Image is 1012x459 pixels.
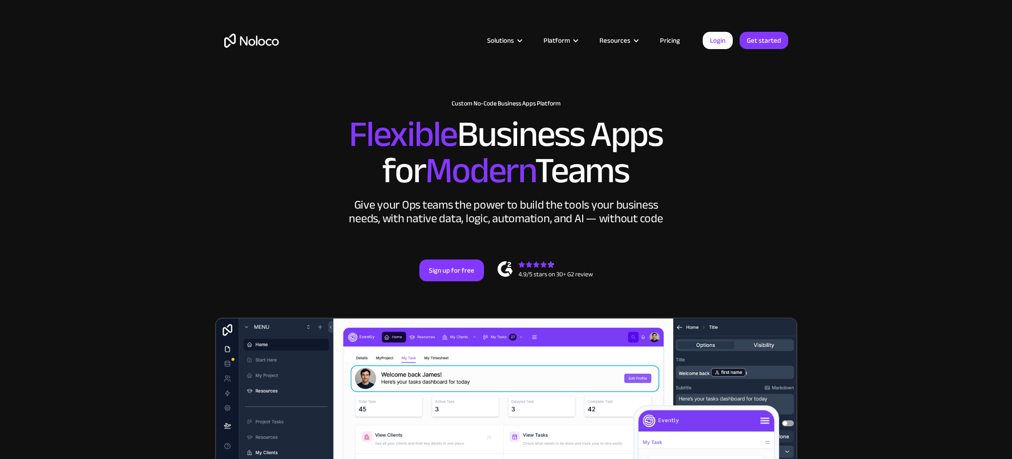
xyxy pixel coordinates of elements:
[224,100,788,107] h1: Custom No-Code Business Apps Platform
[347,198,665,225] div: Give your Ops teams the power to build the tools your business needs, with native data, logic, au...
[544,35,570,46] div: Platform
[532,35,588,46] div: Platform
[703,32,733,49] a: Login
[224,116,788,189] h2: Business Apps for Teams
[599,35,630,46] div: Resources
[419,259,484,281] a: Sign up for free
[476,35,532,46] div: Solutions
[649,35,691,46] a: Pricing
[588,35,649,46] div: Resources
[224,34,279,48] a: home
[349,100,457,168] span: Flexible
[487,35,514,46] div: Solutions
[425,137,535,205] span: Modern
[740,32,788,49] a: Get started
